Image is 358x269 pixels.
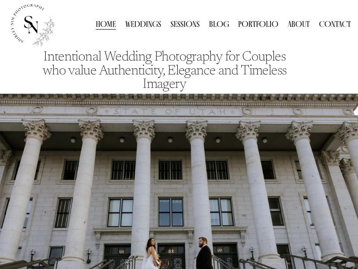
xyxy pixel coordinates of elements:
[7,0,55,48] img: Shirley Nim Photography
[319,18,351,30] a: Contact
[288,18,310,30] a: About
[238,19,278,30] span: Portfolio
[170,18,200,30] a: Sessions
[125,18,161,30] a: Weddings
[209,18,229,30] a: Blog
[43,51,290,91] code: Intentional Wedding Photography for Couples who value Authenticity, Elegance and Timeless Imagery
[96,18,116,30] a: Home
[238,18,278,30] a: folder dropdown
